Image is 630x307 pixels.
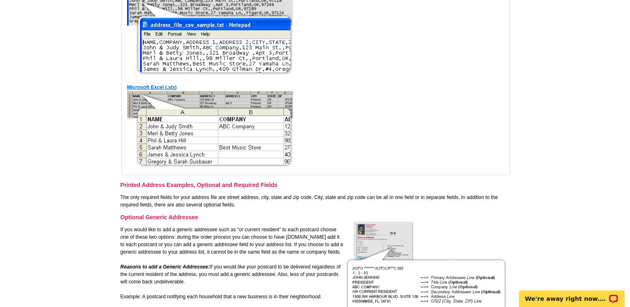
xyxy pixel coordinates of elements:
p: The only required fields for your address file are street address, city, state and zip code. City... [121,194,510,209]
a: Microsoft Excel (.xls) [127,84,177,90]
img: excel file [127,91,293,169]
h3: Optional Generic Addressee [121,213,510,221]
iframe: LiveChat chat widget [514,281,630,307]
h3: Printed Address Examples, Optional and Required Fields [121,181,510,189]
em: Reasons to add a Generic Addressee: [121,264,210,270]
